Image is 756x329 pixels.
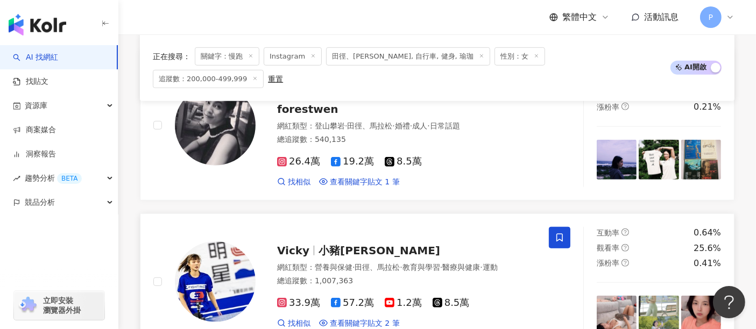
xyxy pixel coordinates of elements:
div: 重置 [268,75,283,83]
span: · [345,121,347,130]
span: 田徑、馬拉松 [355,263,400,271]
span: · [440,263,442,271]
span: 繁體中文 [562,11,597,23]
span: 運動 [483,263,498,271]
span: question-circle [621,244,629,252]
div: 25.6% [694,242,721,254]
a: chrome extension立即安裝 瀏覽器外掛 [14,291,104,320]
a: searchAI 找網紅 [13,52,58,63]
img: post-image [681,140,721,180]
a: 洞察報告 [13,149,56,160]
span: 觀看率 [597,244,619,252]
div: 0.41% [694,258,721,269]
div: 0.64% [694,227,721,239]
span: 資源庫 [25,94,47,118]
span: 營養與保健 [315,263,352,271]
span: Instagram [264,47,322,66]
span: · [410,121,412,130]
span: · [352,263,355,271]
span: 查看關鍵字貼文 1 筆 [330,177,400,188]
span: · [400,263,402,271]
span: 正在搜尋 ： [153,52,190,61]
a: 找貼文 [13,76,48,87]
span: 成人 [412,121,427,130]
span: 醫療與健康 [442,263,480,271]
span: 33.9萬 [277,297,320,309]
span: 教育與學習 [402,263,440,271]
span: 漲粉率 [597,103,619,111]
span: question-circle [621,259,629,267]
div: 總追蹤數 ： 540,135 [277,134,536,145]
span: 日常話題 [430,121,460,130]
a: KOL Avatar[PERSON_NAME][PERSON_NAME]Wen [PERSON_NAME]-Ling[PERSON_NAME]forestwen網紅類型：登山攀岩·田徑、馬拉松·... [140,49,734,201]
span: 漲粉率 [597,259,619,267]
a: 商案媒合 [13,125,56,135]
span: 性別：女 [494,47,545,66]
span: 互動率 [597,228,619,237]
span: 關鍵字：慢跑 [195,47,259,66]
span: 趨勢分析 [25,166,82,190]
iframe: Help Scout Beacon - Open [713,286,745,318]
div: 總追蹤數 ： 1,007,363 [277,276,536,287]
span: question-circle [621,103,629,110]
span: 1.2萬 [385,297,422,309]
img: KOL Avatar [175,85,256,166]
span: 田徑、[PERSON_NAME], 自行車, 健身, 瑜珈 [326,47,490,66]
img: logo [9,14,66,35]
span: question-circle [621,228,629,236]
span: 查看關鍵字貼文 2 筆 [330,318,400,329]
img: post-image [597,140,637,180]
span: forestwen [277,103,338,116]
span: P [709,11,713,23]
a: 查看關鍵字貼文 2 筆 [319,318,400,329]
span: · [480,263,482,271]
span: 小豬[PERSON_NAME] [319,244,440,257]
a: 找相似 [277,177,310,188]
span: 26.4萬 [277,156,320,167]
a: 找相似 [277,318,310,329]
span: 田徑、馬拉松 [347,121,392,130]
span: 登山攀岩 [315,121,345,130]
span: 19.2萬 [331,156,374,167]
span: 競品分析 [25,190,55,214]
div: 網紅類型 ： [277,262,536,273]
span: 婚禮 [395,121,410,130]
img: chrome extension [17,297,38,314]
span: 立即安裝 瀏覽器外掛 [43,296,81,315]
span: · [427,121,429,130]
span: · [392,121,394,130]
span: 追蹤數：200,000-499,999 [153,70,264,88]
a: 查看關鍵字貼文 1 筆 [319,177,400,188]
span: 57.2萬 [331,297,374,309]
div: BETA [57,173,82,184]
span: 8.5萬 [433,297,470,309]
img: post-image [639,140,679,180]
span: 找相似 [288,177,310,188]
img: KOL Avatar [175,241,256,322]
div: 網紅類型 ： [277,121,536,132]
span: rise [13,175,20,182]
span: 8.5萬 [385,156,422,167]
span: 找相似 [288,318,310,329]
span: 活動訊息 [644,12,679,22]
div: 0.21% [694,101,721,113]
span: Vicky [277,244,309,257]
